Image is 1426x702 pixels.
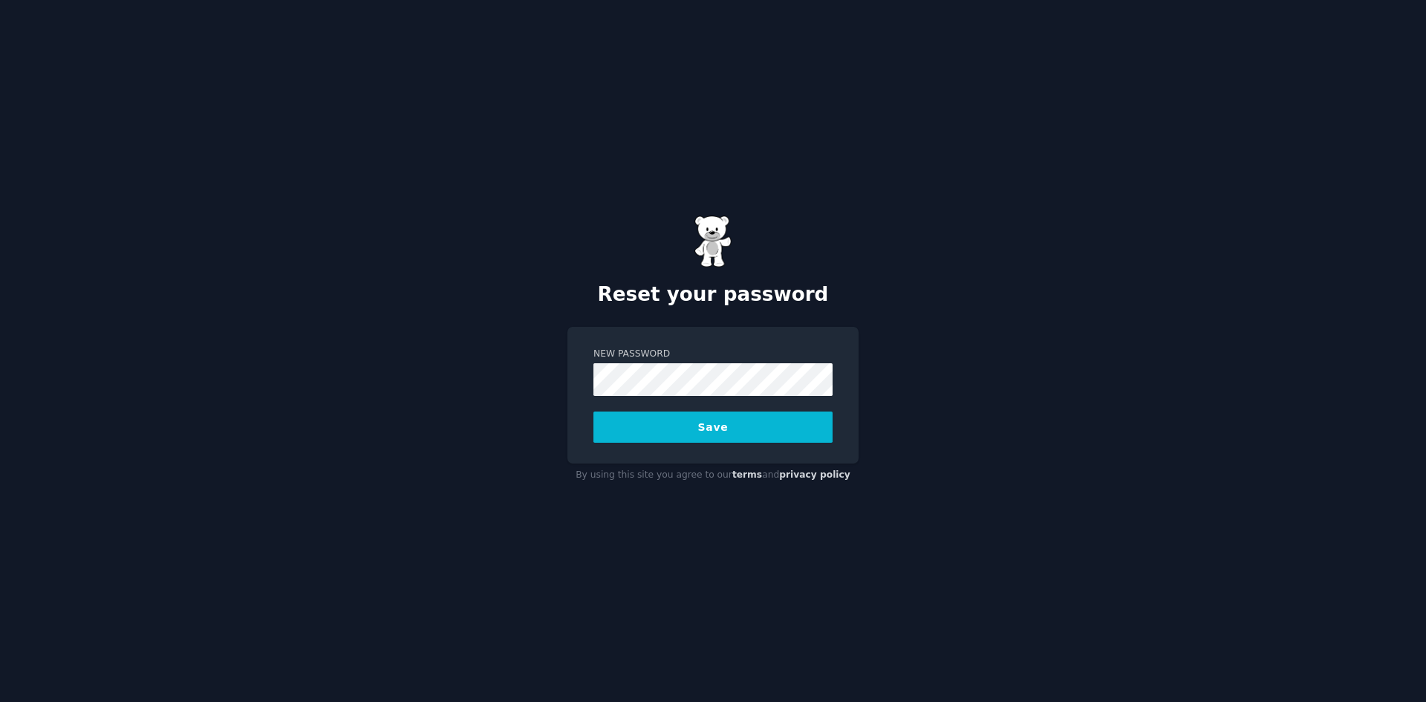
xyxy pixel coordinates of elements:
h2: Reset your password [567,283,859,307]
button: Save [593,412,833,443]
label: New Password [593,348,833,361]
div: By using this site you agree to our and [567,464,859,487]
a: terms [732,469,762,480]
a: privacy policy [779,469,850,480]
img: Gummy Bear [694,215,732,267]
